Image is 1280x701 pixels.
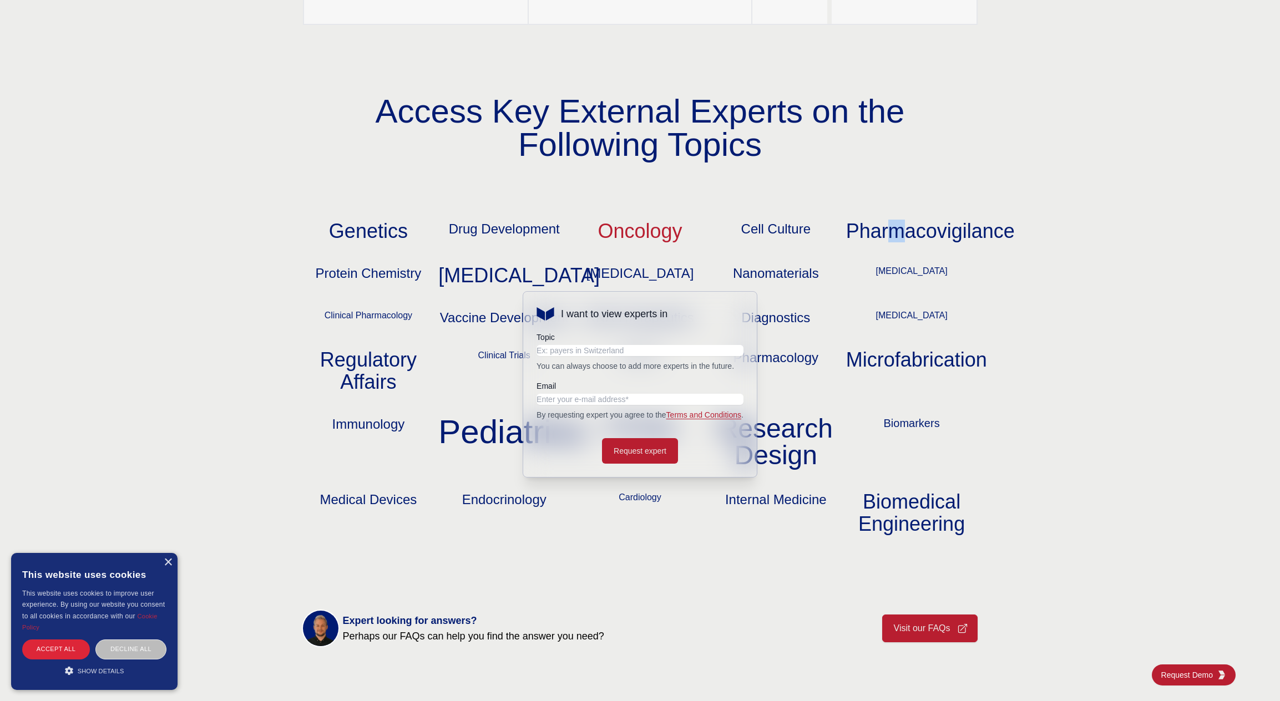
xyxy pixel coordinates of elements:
[438,265,570,287] p: [MEDICAL_DATA]
[574,265,706,287] p: [MEDICAL_DATA]
[303,611,338,646] img: KOL management, KEE, Therapy area experts
[78,668,124,674] span: Show details
[22,561,166,588] div: This website uses cookies
[164,558,172,567] div: Close
[846,349,978,393] p: Microfabrication
[438,491,570,535] p: Endocrinology
[710,491,842,535] p: Internal Medicine
[537,394,743,405] input: Enter your e-mail address*
[22,665,166,676] div: Show details
[846,491,978,535] p: Biomedical Engineering
[22,613,158,631] a: Cookie Policy
[574,491,706,535] p: Cardiology
[343,628,604,644] span: Perhaps our FAQs can help you find the answer you need?
[303,491,434,535] p: Medical Devices
[561,307,667,321] h1: I want to view experts in
[710,265,842,287] p: Nanomaterials
[846,220,978,242] p: Pharmacovigilance
[303,95,978,215] h1: Access Key External Experts on the Following Topics
[438,220,570,242] p: Drug Development
[537,305,554,323] img: KGG Fifth Element RED
[303,265,434,287] p: Protein Chemistry
[537,380,743,392] label: Email
[95,639,166,659] div: Decline all
[846,265,978,287] p: [MEDICAL_DATA]
[303,220,434,242] p: Genetics
[537,332,743,343] label: Topic
[1161,669,1217,680] span: Request Demo
[1217,670,1226,679] img: KGG
[1225,648,1280,701] iframe: Chat Widget
[710,220,842,242] p: Cell Culture
[602,438,678,464] button: Request expert
[537,345,743,356] input: Ex: payers in Switzerland
[666,410,741,419] a: Terms and Conditions
[882,614,978,642] a: Visit our FAQs
[22,590,165,620] span: This website uses cookies to improve user experience. By using our website you consent to all coo...
[22,639,90,659] div: Accept all
[574,220,706,242] p: Oncology
[537,409,743,420] p: By requesting expert you agree to the .
[1152,664,1236,685] a: Request DemoKGG
[537,360,743,372] p: You can always choose to add more experts in the future.
[1225,648,1280,701] div: Віджет чату
[343,613,604,628] span: Expert looking for answers?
